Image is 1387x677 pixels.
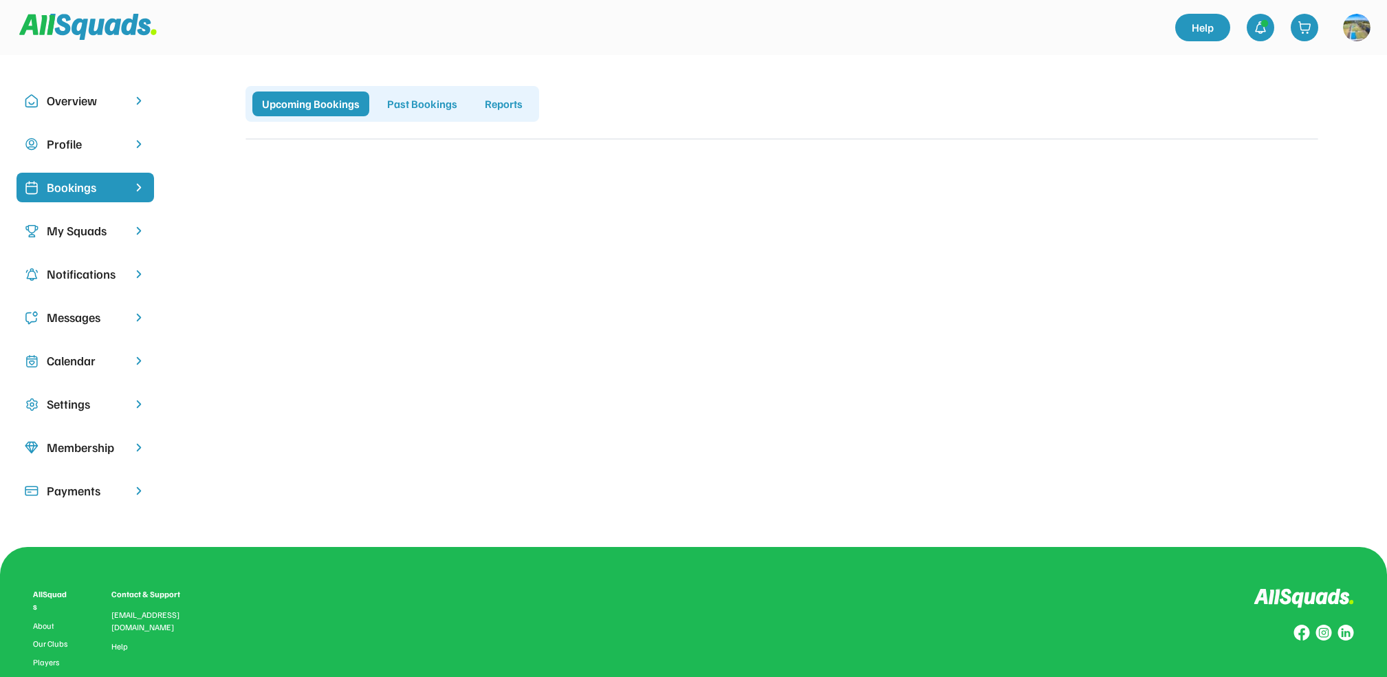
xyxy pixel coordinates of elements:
[132,94,146,107] img: chevron-right.svg
[25,224,39,238] img: Icon%20copy%203.svg
[252,92,369,116] div: Upcoming Bookings
[475,92,532,116] div: Reports
[111,609,197,634] div: [EMAIL_ADDRESS][DOMAIN_NAME]
[1254,21,1267,34] img: bell-03%20%281%29.svg
[47,222,124,240] div: My Squads
[25,268,39,281] img: Icon%20copy%204.svg
[132,354,146,367] img: chevron-right.svg
[25,484,39,498] img: Icon%20%2815%29.svg
[111,642,128,652] a: Help
[132,224,146,237] img: chevron-right.svg
[25,441,39,455] img: Icon%20copy%208.svg
[132,311,146,324] img: chevron-right.svg
[378,92,467,116] div: Past Bookings
[33,658,70,667] a: Players
[25,311,39,325] img: Icon%20copy%205.svg
[25,94,39,108] img: Icon%20copy%2010.svg
[47,92,124,110] div: Overview
[1298,21,1311,34] img: shopping-cart-01%20%281%29.svg
[47,482,124,500] div: Payments
[132,268,146,281] img: chevron-right.svg
[132,138,146,151] img: chevron-right.svg
[1293,625,1310,641] img: Group%20copy%208.svg
[33,639,70,649] a: Our Clubs
[132,181,146,194] img: chevron-right%20copy%203.svg
[33,621,70,631] a: About
[47,352,124,370] div: Calendar
[47,395,124,413] div: Settings
[1175,14,1230,41] a: Help
[47,438,124,457] div: Membership
[132,441,146,454] img: chevron-right.svg
[25,138,39,151] img: user-circle.svg
[25,398,39,411] img: Icon%20copy%2016.svg
[1315,625,1332,641] img: Group%20copy%207.svg
[47,308,124,327] div: Messages
[33,588,70,613] div: AllSquads
[47,265,124,283] div: Notifications
[1343,14,1370,41] img: https%3A%2F%2F94044dc9e5d3b3599ffa5e2d56a015ce.cdn.bubble.io%2Ff1742171809309x223284495390880800%...
[25,354,39,368] img: Icon%20copy%207.svg
[132,398,146,411] img: chevron-right.svg
[1254,588,1354,608] img: Logo%20inverted.svg
[19,14,157,40] img: Squad%20Logo.svg
[47,178,124,197] div: Bookings
[47,135,124,153] div: Profile
[1337,625,1354,641] img: Group%20copy%206.svg
[132,484,146,497] img: chevron-right.svg
[111,588,197,601] div: Contact & Support
[25,181,39,195] img: Icon%20%2819%29.svg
